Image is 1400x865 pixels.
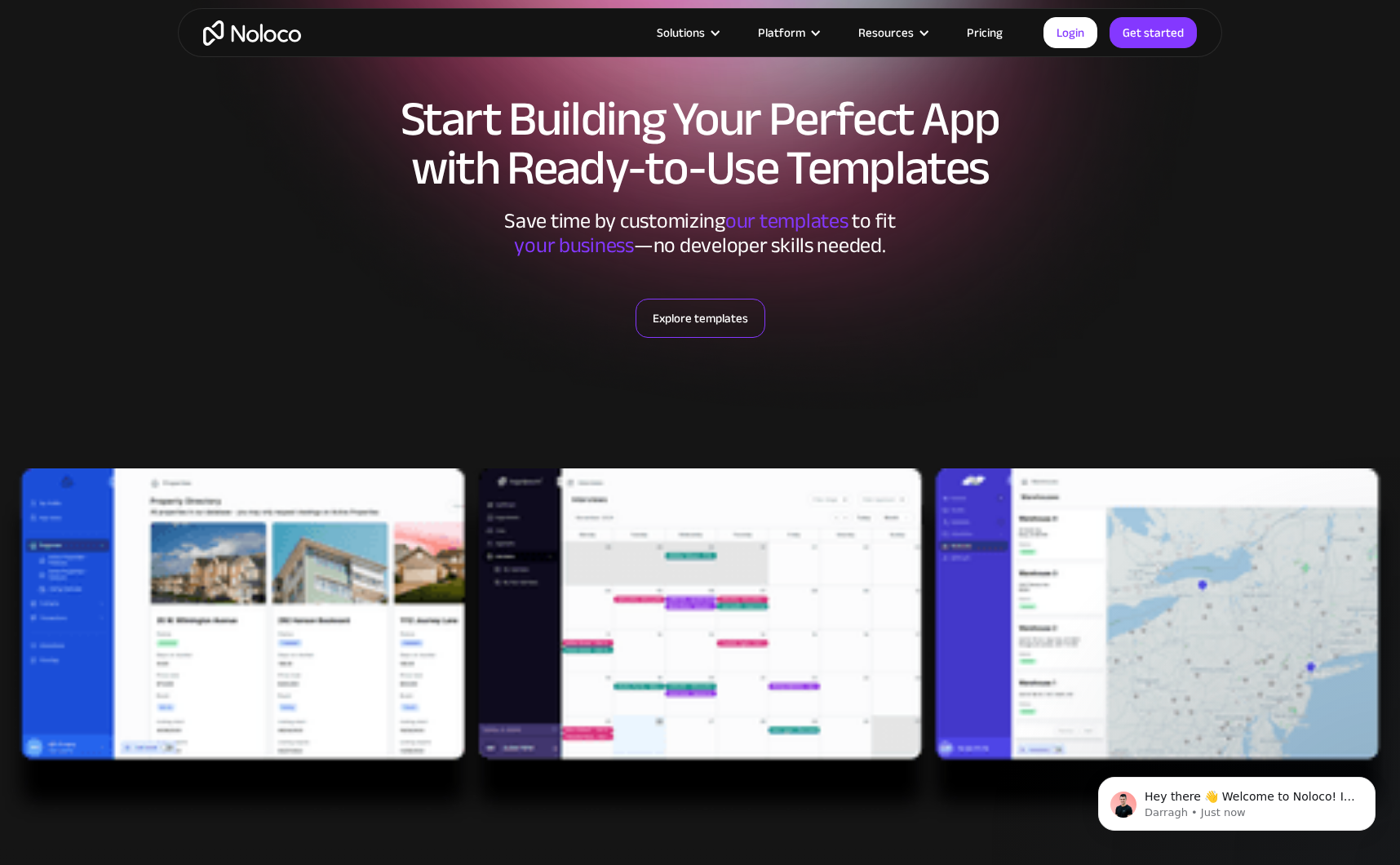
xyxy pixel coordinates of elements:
[514,225,634,265] span: your business
[1043,17,1097,48] a: Login
[636,299,765,338] a: Explore templates
[758,22,805,43] div: Platform
[1074,743,1400,857] iframe: Intercom notifications message
[657,22,705,43] div: Solutions
[858,22,914,43] div: Resources
[636,22,738,43] div: Solutions
[203,20,301,46] a: home
[725,201,848,241] span: our templates
[946,22,1023,43] a: Pricing
[1110,17,1197,48] a: Get started
[194,95,1206,193] h1: Start Building Your Perfect App with Ready-to-Use Templates
[738,22,838,43] div: Platform
[838,22,946,43] div: Resources
[455,209,945,258] div: Save time by customizing to fit ‍ —no developer skills needed.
